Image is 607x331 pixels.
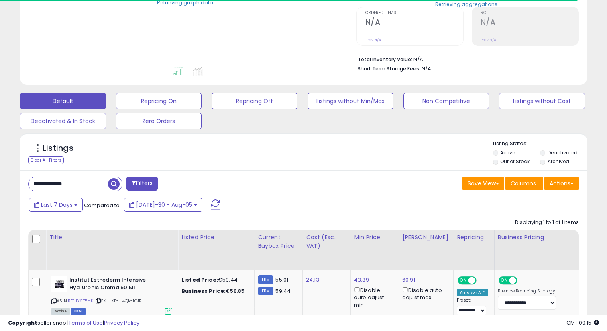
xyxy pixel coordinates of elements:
button: Actions [544,177,579,190]
span: 59.44 [275,287,291,295]
div: Cost (Exc. VAT) [306,233,347,250]
a: Privacy Policy [104,319,139,327]
img: 313akw5sZNL._SL40_.jpg [51,276,67,292]
b: Institut Esthederm Intensive Hyaluronic Crema 50 Ml [69,276,167,293]
a: B01JYST5YK [68,298,93,304]
div: Title [49,233,175,242]
button: Repricing Off [212,93,297,109]
label: Active [500,149,515,156]
span: | SKU: KE-U4QK-1C1R [94,298,142,304]
h5: Listings [43,143,73,154]
div: Amazon AI * [457,289,488,296]
small: FBM [258,275,273,284]
div: Disable auto adjust max [402,286,447,301]
div: Min Price [354,233,395,242]
a: 24.13 [306,276,319,284]
span: Last 7 Days [41,201,73,209]
label: Archived [548,158,569,165]
span: Columns [511,179,536,187]
div: Displaying 1 to 1 of 1 items [515,219,579,226]
button: Zero Orders [116,113,202,129]
button: Save View [462,177,504,190]
span: ON [458,277,468,284]
button: Listings without Min/Max [308,93,393,109]
div: Preset: [457,298,488,316]
strong: Copyright [8,319,37,327]
div: Current Buybox Price [258,233,299,250]
div: €58.85 [181,288,248,295]
a: 43.39 [354,276,369,284]
button: Non Competitive [403,93,489,109]
span: OFF [516,277,529,284]
label: Out of Stock [500,158,530,165]
a: 60.91 [402,276,415,284]
button: Deactivated & In Stock [20,113,106,129]
button: [DATE]-30 - Aug-05 [124,198,202,212]
button: Repricing On [116,93,202,109]
div: Listed Price [181,233,251,242]
small: FBM [258,287,273,295]
span: Compared to: [84,201,121,209]
div: seller snap | | [8,319,139,327]
b: Business Price: [181,287,226,295]
label: Business Repricing Strategy: [498,288,556,294]
div: €59.44 [181,276,248,284]
span: 55.01 [275,276,288,284]
button: Filters [126,177,158,191]
div: [PERSON_NAME] [402,233,450,242]
span: OFF [475,277,488,284]
button: Default [20,93,106,109]
div: Business Pricing [498,233,579,242]
div: ASIN: [51,276,172,314]
span: [DATE]-30 - Aug-05 [136,201,192,209]
div: Clear All Filters [28,156,64,164]
button: Listings without Cost [499,93,585,109]
p: Listing States: [493,140,587,148]
button: Columns [505,177,543,190]
span: 2025-08-13 09:15 GMT [566,319,599,327]
a: Terms of Use [69,319,103,327]
div: Disable auto adjust min [354,286,393,309]
div: Retrieving aggregations.. [435,0,500,8]
button: Last 7 Days [29,198,83,212]
label: Deactivated [548,149,578,156]
div: Repricing [457,233,491,242]
span: ON [499,277,509,284]
b: Listed Price: [181,276,218,284]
